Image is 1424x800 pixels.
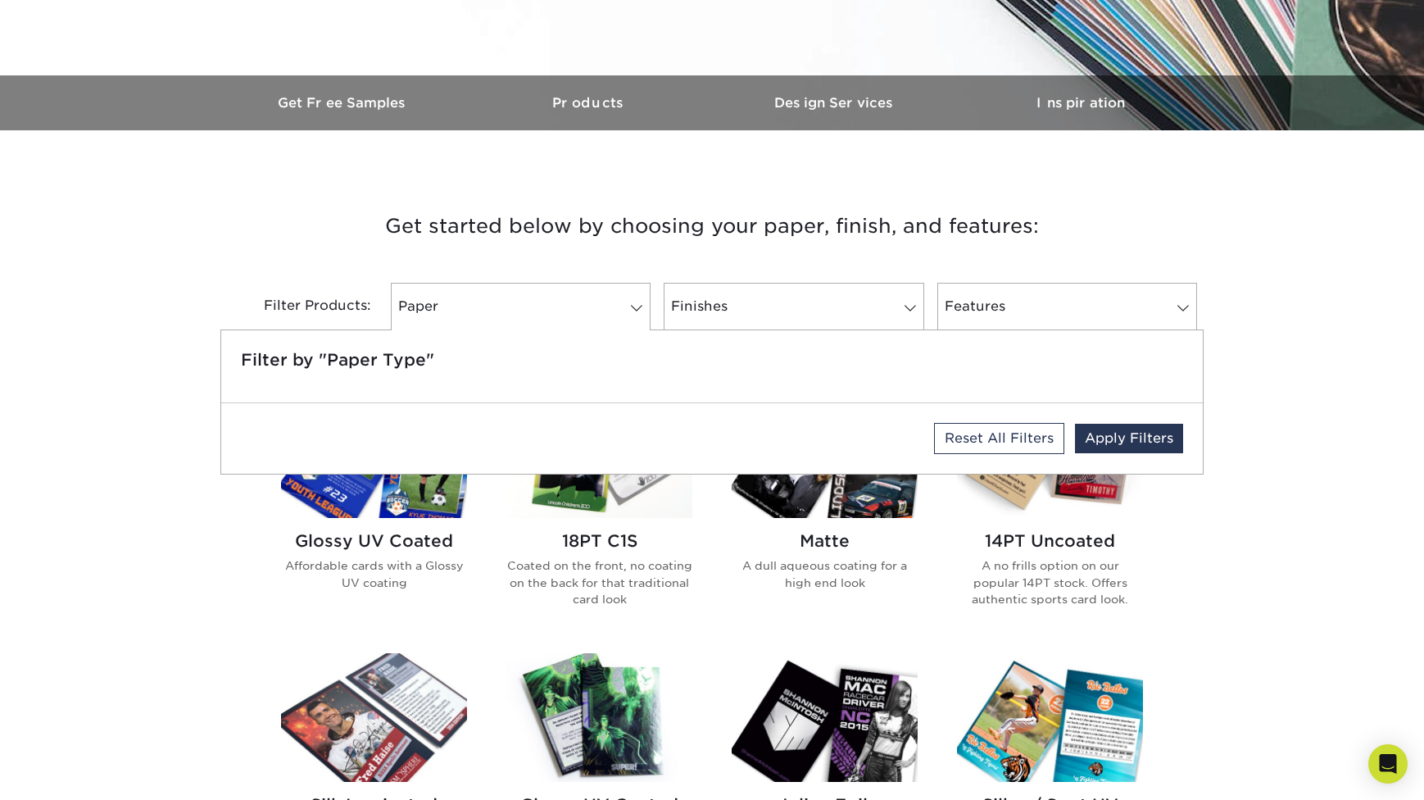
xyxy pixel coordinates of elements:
[957,531,1143,551] h2: 14PT Uncoated
[934,423,1064,454] a: Reset All Filters
[958,75,1204,130] a: Inspiration
[220,283,384,330] div: Filter Products:
[466,75,712,130] a: Products
[506,653,692,782] img: Glossy UV Coated w/ Inline Foil Trading Cards
[957,389,1143,634] a: 14PT Uncoated Trading Cards 14PT Uncoated A no frills option on our popular 14PT stock. Offers au...
[220,95,466,111] h3: Get Free Samples
[937,283,1197,330] a: Features
[664,283,923,330] a: Finishes
[466,95,712,111] h3: Products
[712,75,958,130] a: Design Services
[506,531,692,551] h2: 18PT C1S
[958,95,1204,111] h3: Inspiration
[281,389,467,634] a: Glossy UV Coated Trading Cards Glossy UV Coated Affordable cards with a Glossy UV coating
[233,189,1191,263] h3: Get started below by choosing your paper, finish, and features:
[732,531,918,551] h2: Matte
[220,75,466,130] a: Get Free Samples
[1075,424,1183,453] a: Apply Filters
[506,389,692,634] a: 18PT C1S Trading Cards 18PT C1S Coated on the front, no coating on the back for that traditional ...
[241,350,1183,370] h5: Filter by "Paper Type"
[506,557,692,607] p: Coated on the front, no coating on the back for that traditional card look
[1368,744,1408,784] div: Open Intercom Messenger
[391,283,651,330] a: Paper
[732,653,918,782] img: Inline Foil Trading Cards
[732,389,918,634] a: Matte Trading Cards Matte A dull aqueous coating for a high end look
[957,557,1143,607] p: A no frills option on our popular 14PT stock. Offers authentic sports card look.
[281,531,467,551] h2: Glossy UV Coated
[712,95,958,111] h3: Design Services
[957,653,1143,782] img: Silk w/ Spot UV Trading Cards
[732,557,918,591] p: A dull aqueous coating for a high end look
[281,653,467,782] img: Silk Laminated Trading Cards
[281,557,467,591] p: Affordable cards with a Glossy UV coating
